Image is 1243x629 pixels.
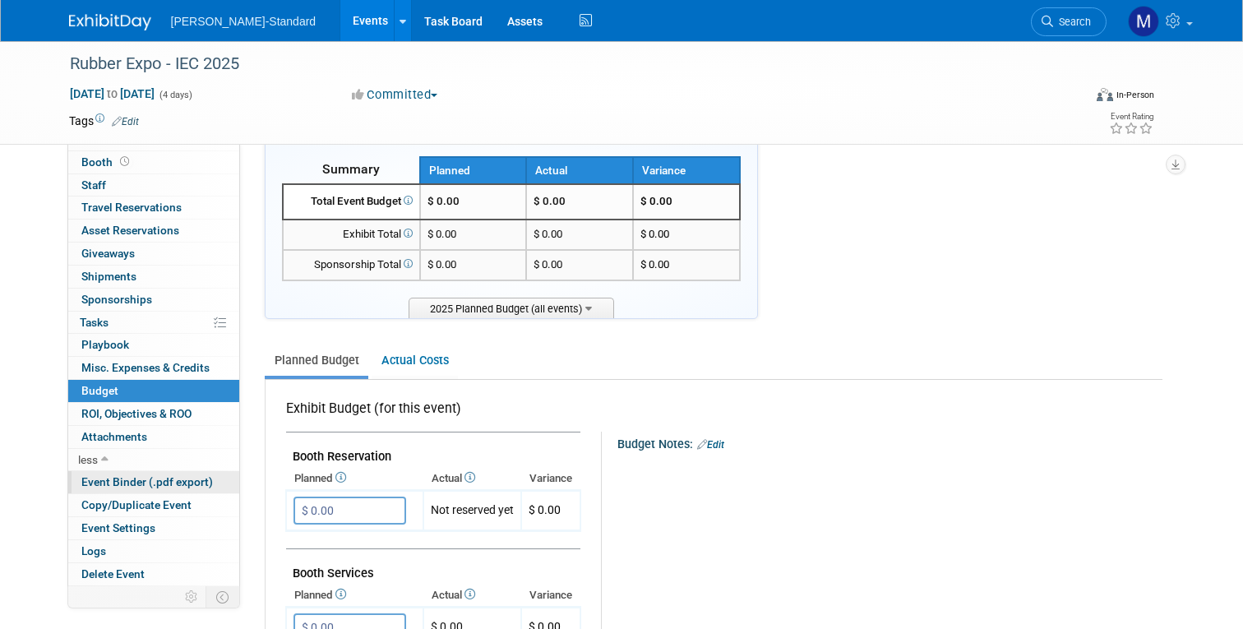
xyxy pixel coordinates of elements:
[68,197,239,219] a: Travel Reservations
[81,224,179,237] span: Asset Reservations
[68,357,239,379] a: Misc. Expenses & Credits
[104,87,120,100] span: to
[81,430,147,443] span: Attachments
[117,155,132,168] span: Booth not reserved yet
[69,86,155,101] span: [DATE] [DATE]
[68,403,239,425] a: ROI, Objectives & ROO
[78,453,98,466] span: less
[640,195,672,207] span: $ 0.00
[290,257,413,273] div: Sponsorship Total
[286,400,574,427] div: Exhibit Budget (for this event)
[68,174,239,197] a: Staff
[206,586,239,608] td: Toggle Event Tabs
[68,243,239,265] a: Giveaways
[68,312,239,334] a: Tasks
[521,584,580,607] th: Variance
[526,220,633,250] td: $ 0.00
[427,195,460,207] span: $ 0.00
[69,113,139,129] td: Tags
[81,567,145,580] span: Delete Event
[68,220,239,242] a: Asset Reservations
[322,161,380,177] span: Summary
[1116,89,1154,101] div: In-Person
[423,584,521,607] th: Actual
[1053,16,1091,28] span: Search
[286,467,423,490] th: Planned
[81,498,192,511] span: Copy/Duplicate Event
[68,540,239,562] a: Logs
[112,116,139,127] a: Edit
[81,201,182,214] span: Travel Reservations
[68,380,239,402] a: Budget
[68,449,239,471] a: less
[81,544,106,557] span: Logs
[81,247,135,260] span: Giveaways
[994,86,1154,110] div: Event Format
[265,345,368,376] a: Planned Budget
[526,157,633,184] th: Actual
[372,345,458,376] a: Actual Costs
[64,49,1062,79] div: Rubber Expo - IEC 2025
[1097,88,1113,101] img: Format-Inperson.png
[81,407,192,420] span: ROI, Objectives & ROO
[178,586,206,608] td: Personalize Event Tab Strip
[633,157,740,184] th: Variance
[1031,7,1107,36] a: Search
[346,86,444,104] button: Committed
[69,14,151,30] img: ExhibitDay
[68,517,239,539] a: Event Settings
[526,184,633,220] td: $ 0.00
[81,293,152,306] span: Sponsorships
[697,439,724,451] a: Edit
[81,361,210,374] span: Misc. Expenses & Credits
[617,432,1161,453] div: Budget Notes:
[286,432,580,468] td: Booth Reservation
[81,338,129,351] span: Playbook
[1109,113,1153,121] div: Event Rating
[81,270,136,283] span: Shipments
[423,491,521,531] td: Not reserved yet
[420,157,527,184] th: Planned
[171,15,317,28] span: [PERSON_NAME]-Standard
[68,471,239,493] a: Event Binder (.pdf export)
[81,475,213,488] span: Event Binder (.pdf export)
[427,258,456,271] span: $ 0.00
[68,266,239,288] a: Shipments
[286,584,423,607] th: Planned
[81,155,132,169] span: Booth
[526,250,633,280] td: $ 0.00
[290,194,413,210] div: Total Event Budget
[68,334,239,356] a: Playbook
[286,549,580,585] td: Booth Services
[423,467,521,490] th: Actual
[68,563,239,585] a: Delete Event
[409,298,614,318] span: 2025 Planned Budget (all events)
[68,151,239,173] a: Booth
[640,258,669,271] span: $ 0.00
[158,90,192,100] span: (4 days)
[529,503,561,516] span: $ 0.00
[68,426,239,448] a: Attachments
[81,384,118,397] span: Budget
[68,494,239,516] a: Copy/Duplicate Event
[427,228,456,240] span: $ 0.00
[521,467,580,490] th: Variance
[80,316,109,329] span: Tasks
[290,227,413,243] div: Exhibit Total
[68,289,239,311] a: Sponsorships
[81,178,106,192] span: Staff
[1128,6,1159,37] img: Michael Crawford
[81,521,155,534] span: Event Settings
[640,228,669,240] span: $ 0.00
